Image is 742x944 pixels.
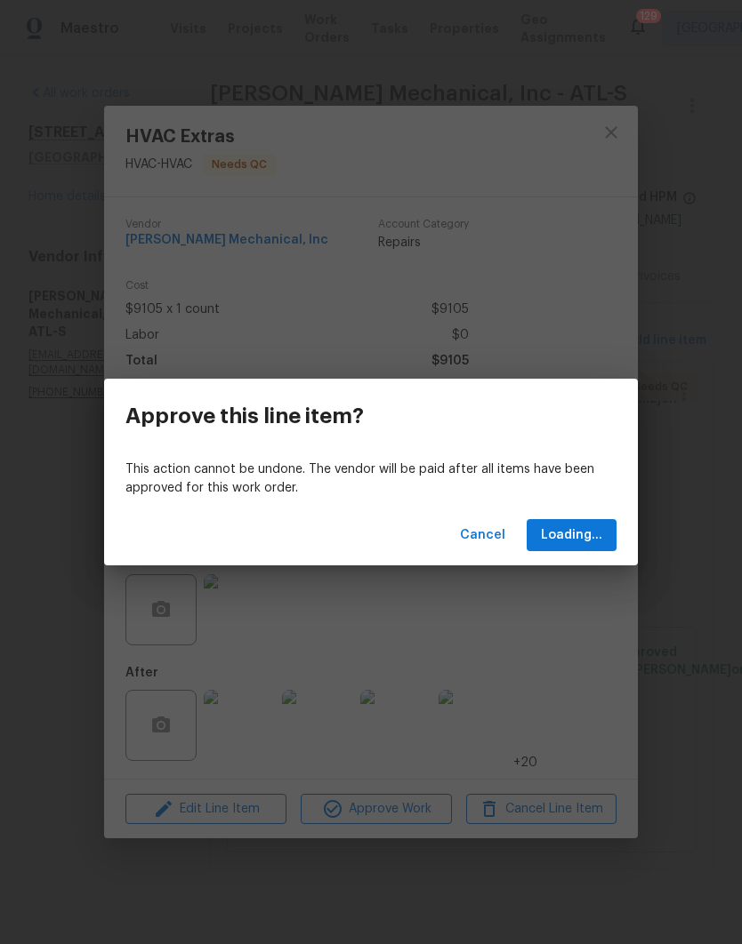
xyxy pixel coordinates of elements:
[460,524,505,547] span: Cancel
[453,519,512,552] button: Cancel
[527,519,617,552] button: Loading...
[125,460,617,498] p: This action cannot be undone. The vendor will be paid after all items have been approved for this...
[125,404,364,428] h3: Approve this line item?
[541,524,602,547] span: Loading...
